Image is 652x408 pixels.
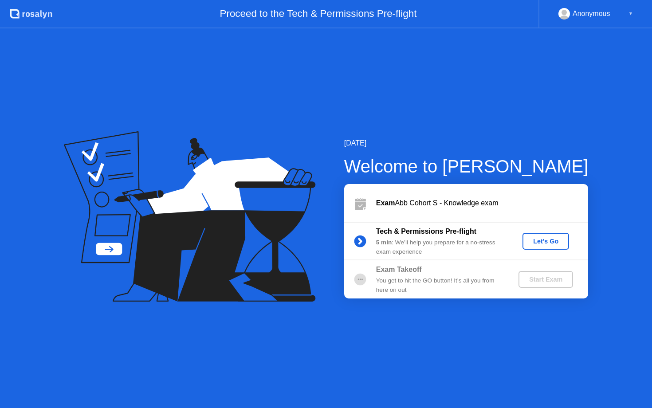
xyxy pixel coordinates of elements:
[376,266,422,273] b: Exam Takeoff
[344,153,589,180] div: Welcome to [PERSON_NAME]
[344,138,589,149] div: [DATE]
[522,233,569,250] button: Let's Go
[376,239,392,246] b: 5 min
[376,276,504,294] div: You get to hit the GO button! It’s all you from here on out
[376,198,588,208] div: Abb Cohort S - Knowledge exam
[376,228,476,235] b: Tech & Permissions Pre-flight
[573,8,610,20] div: Anonymous
[376,238,504,256] div: : We’ll help you prepare for a no-stress exam experience
[526,238,566,245] div: Let's Go
[522,276,570,283] div: Start Exam
[628,8,633,20] div: ▼
[518,271,573,288] button: Start Exam
[376,199,395,207] b: Exam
